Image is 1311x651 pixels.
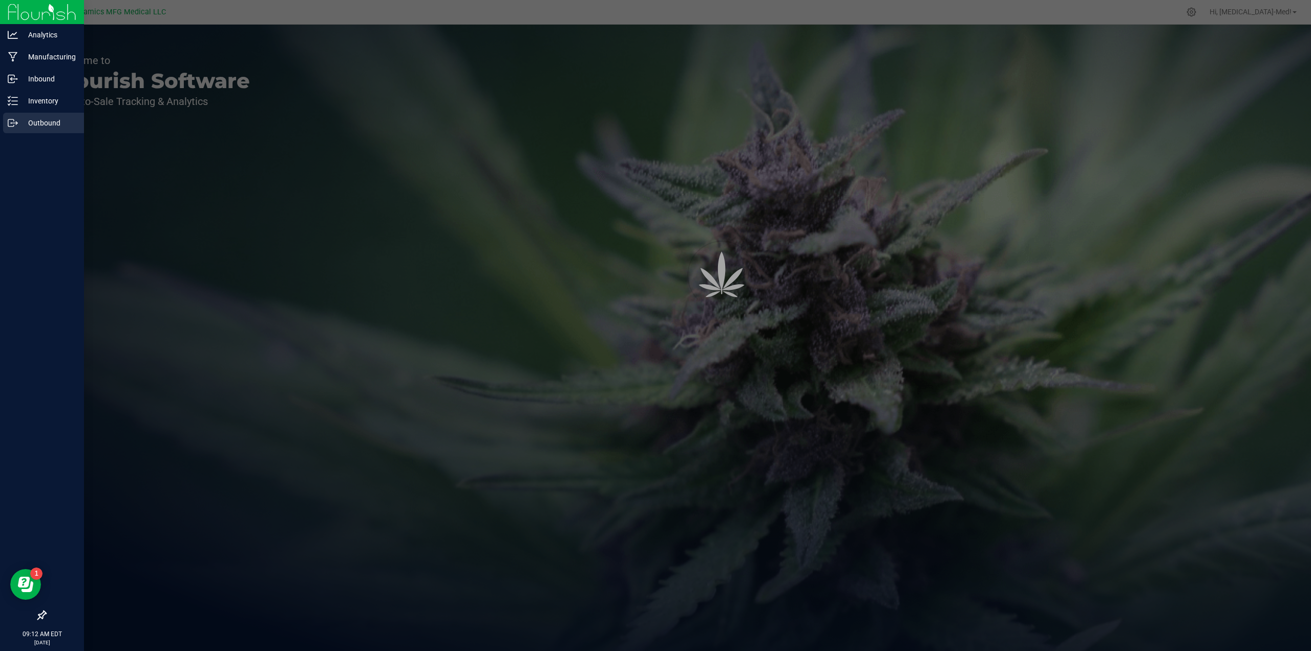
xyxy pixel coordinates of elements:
[10,569,41,600] iframe: Resource center
[18,73,79,85] p: Inbound
[18,117,79,129] p: Outbound
[18,95,79,107] p: Inventory
[5,639,79,646] p: [DATE]
[8,30,18,40] inline-svg: Analytics
[18,29,79,41] p: Analytics
[8,96,18,106] inline-svg: Inventory
[8,52,18,62] inline-svg: Manufacturing
[5,629,79,639] p: 09:12 AM EDT
[18,51,79,63] p: Manufacturing
[8,118,18,128] inline-svg: Outbound
[30,568,43,580] iframe: Resource center unread badge
[8,74,18,84] inline-svg: Inbound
